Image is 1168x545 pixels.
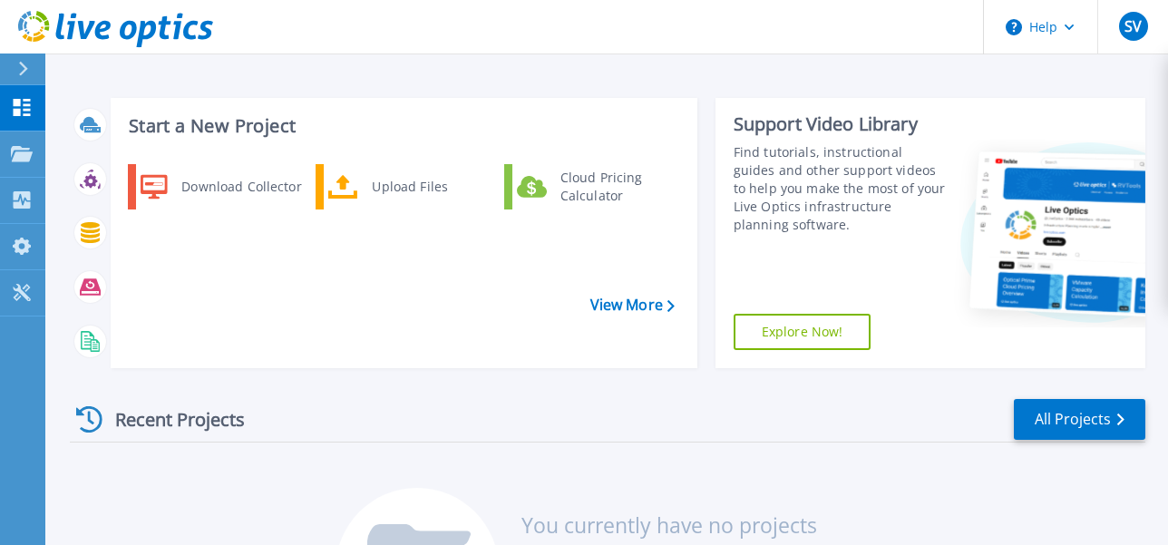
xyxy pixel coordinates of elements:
div: Download Collector [172,169,309,205]
div: Support Video Library [734,112,947,136]
a: Cloud Pricing Calculator [504,164,690,209]
h3: You currently have no projects [521,515,817,535]
div: Find tutorials, instructional guides and other support videos to help you make the most of your L... [734,143,947,234]
a: Upload Files [316,164,501,209]
div: Cloud Pricing Calculator [551,169,686,205]
a: View More [590,297,675,314]
a: Explore Now! [734,314,871,350]
a: Download Collector [128,164,314,209]
div: Upload Files [363,169,497,205]
h3: Start a New Project [129,116,674,136]
span: SV [1124,19,1142,34]
a: All Projects [1014,399,1145,440]
div: Recent Projects [70,397,269,442]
